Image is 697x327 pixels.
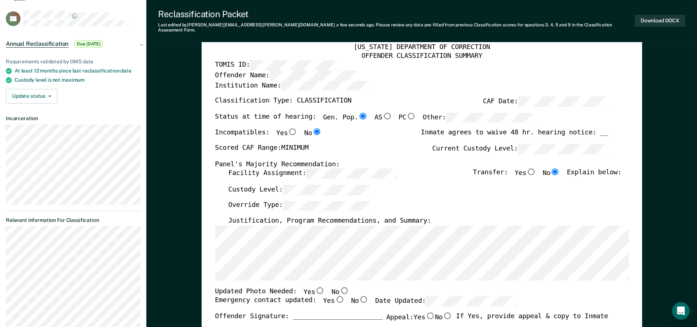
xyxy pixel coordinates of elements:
dt: Incarceration [6,115,140,122]
div: Panel's Majority Recommendation: [215,160,608,169]
label: Custody Level: [228,185,373,195]
label: Institution Name: [215,81,371,91]
div: Inmate agrees to waive 48 hr. hearing notice: __ [421,129,608,144]
input: Yes [288,129,297,135]
input: Institution Name: [281,81,371,91]
input: Yes [315,287,325,293]
input: AS [382,112,391,119]
label: No [331,287,349,296]
input: Gen. Pop. [358,112,367,119]
label: Yes [413,312,435,322]
input: Custody Level: [283,185,373,195]
label: Yes [276,129,297,138]
input: No [550,168,560,175]
label: Other: [423,112,536,123]
input: No [443,312,452,319]
input: Yes [425,312,435,319]
label: TOMIS ID: [215,60,340,70]
div: Last edited by [PERSON_NAME][EMAIL_ADDRESS][PERSON_NAME][DOMAIN_NAME] . Please review any data pr... [158,22,635,33]
span: Annual Reclassification [6,40,68,48]
input: CAF Date: [518,96,608,107]
input: Current Custody Level: [518,144,608,154]
input: PC [406,112,416,119]
span: maximum [61,77,85,83]
button: Download DOCX [635,15,685,27]
input: TOMIS ID: [250,60,340,70]
div: OFFENDER CLASSIFICATION SUMMARY [215,52,629,60]
div: [US_STATE] DEPARTMENT OF CORRECTION [215,43,629,52]
label: Justification, Program Recommendations, and Summary: [228,217,431,226]
input: Offender Name: [269,70,359,81]
label: No [543,168,560,179]
div: Open Intercom Messenger [672,302,690,320]
button: Update status [6,89,57,104]
label: No [304,129,322,138]
label: AS [374,112,392,123]
label: Yes [323,296,344,306]
label: Scored CAF Range: MINIMUM [215,144,308,154]
span: a few seconds ago [336,22,374,27]
label: Classification Type: CLASSIFICATION [215,96,351,107]
input: Yes [526,168,536,175]
dt: Relevant Information For Classification [6,217,140,223]
div: Transfer: Explain below: [473,168,621,185]
input: No [312,129,321,135]
div: Incompatibles: [215,129,322,144]
label: Override Type: [228,201,373,211]
input: Date Updated: [426,296,516,306]
label: Yes [514,168,536,179]
label: Current Custody Level: [432,144,608,154]
label: Facility Assignment: [228,168,396,179]
div: Updated Photo Needed: [215,287,349,296]
label: Offender Name: [215,70,360,81]
span: date [120,68,131,74]
label: Date Updated: [375,296,516,306]
label: PC [398,112,416,123]
div: Custody level is not [15,77,140,83]
div: Emergency contact updated: [215,296,516,312]
span: Due [DATE] [74,40,103,48]
div: Requirements validated by OMS data [6,59,140,65]
input: No [339,287,349,293]
label: No [351,296,368,306]
label: CAF Date: [483,96,608,107]
input: Other: [446,112,536,123]
label: Yes [303,287,325,296]
input: Override Type: [283,201,373,211]
input: No [359,296,368,303]
input: Yes [334,296,344,303]
div: Status at time of hearing: [215,112,536,129]
div: At least 12 months since last reclassification [15,68,140,74]
div: Reclassification Packet [158,9,635,19]
label: No [435,312,452,322]
input: Facility Assignment: [306,168,396,179]
label: Gen. Pop. [323,112,367,123]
